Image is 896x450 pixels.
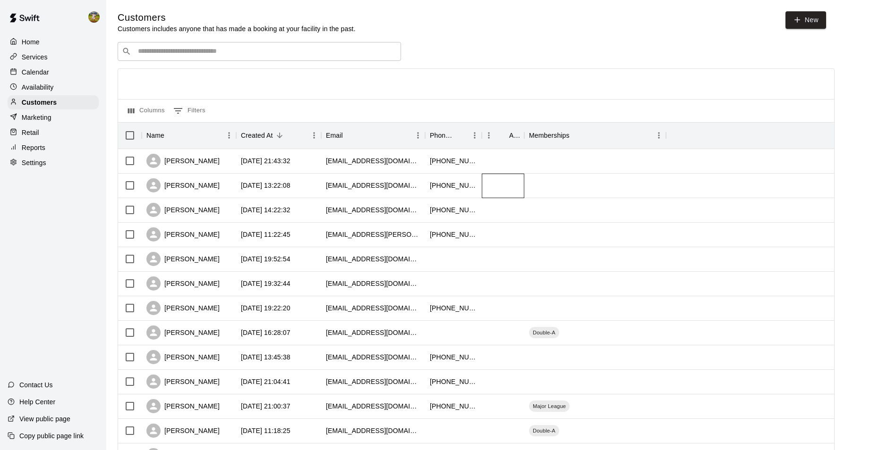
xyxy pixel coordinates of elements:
[241,205,290,215] div: 2025-08-06 14:22:32
[652,128,666,142] button: Menu
[241,303,290,313] div: 2025-08-05 19:22:20
[22,98,57,107] p: Customers
[326,156,420,166] div: tayl0rcar3y@gmail.com
[8,80,99,94] div: Availability
[430,303,477,313] div: +17134098624
[118,24,356,33] p: Customers includes anyone that has made a booking at your facility in the past.
[326,303,420,313] div: kreverett87@gmail.com
[529,402,570,410] span: Major League
[146,301,220,315] div: [PERSON_NAME]
[326,279,420,288] div: nashco3@outlook.com
[146,375,220,389] div: [PERSON_NAME]
[425,122,482,149] div: Phone Number
[8,95,99,109] a: Customers
[482,122,524,149] div: Age
[146,276,220,291] div: [PERSON_NAME]
[8,50,99,64] a: Services
[22,113,51,122] p: Marketing
[529,425,559,436] div: Double-A
[22,128,39,137] p: Retail
[126,103,167,118] button: Select columns
[430,205,477,215] div: +15126296700
[241,377,290,386] div: 2025-08-03 21:04:41
[326,426,420,435] div: matt@hamiltonhomestx.com
[19,397,55,407] p: Help Center
[22,83,54,92] p: Availability
[19,431,84,441] p: Copy public page link
[241,122,273,149] div: Created At
[146,154,220,168] div: [PERSON_NAME]
[430,156,477,166] div: +12542520953
[22,143,45,152] p: Reports
[86,8,106,26] div: Jhonny Montoya
[22,67,49,77] p: Calendar
[529,327,559,338] div: Double-A
[321,122,425,149] div: Email
[430,122,454,149] div: Phone Number
[118,11,356,24] h5: Customers
[8,65,99,79] a: Calendar
[146,399,220,413] div: [PERSON_NAME]
[326,401,420,411] div: lyzellerobinson@gmail.com
[241,279,290,288] div: 2025-08-05 19:32:44
[22,37,40,47] p: Home
[146,325,220,340] div: [PERSON_NAME]
[236,122,321,149] div: Created At
[468,128,482,142] button: Menu
[241,352,290,362] div: 2025-08-04 13:45:38
[19,414,70,424] p: View public page
[529,400,570,412] div: Major League
[19,380,53,390] p: Contact Us
[326,328,420,337] div: ylanoaj@gmail.com
[785,11,826,29] a: New
[8,141,99,155] a: Reports
[146,178,220,192] div: [PERSON_NAME]
[326,377,420,386] div: jnash@normangeeisd.org
[241,230,290,239] div: 2025-08-06 11:22:45
[8,35,99,49] a: Home
[241,181,290,190] div: 2025-08-12 13:22:08
[343,129,356,142] button: Sort
[241,328,290,337] div: 2025-08-04 16:28:07
[529,329,559,336] span: Double-A
[8,110,99,125] a: Marketing
[241,426,290,435] div: 2025-08-02 11:18:25
[411,128,425,142] button: Menu
[326,205,420,215] div: chwilson93@yahoo.com
[273,129,286,142] button: Sort
[430,401,477,411] div: +19794361012
[8,156,99,170] a: Settings
[241,254,290,264] div: 2025-08-05 19:52:54
[570,129,583,142] button: Sort
[146,252,220,266] div: [PERSON_NAME]
[524,122,666,149] div: Memberships
[146,203,220,217] div: [PERSON_NAME]
[164,129,178,142] button: Sort
[171,103,208,118] button: Show filters
[22,158,46,167] p: Settings
[146,122,164,149] div: Name
[146,350,220,364] div: [PERSON_NAME]
[307,128,321,142] button: Menu
[529,122,570,149] div: Memberships
[509,122,520,149] div: Age
[8,125,99,140] a: Retail
[326,352,420,362] div: bivianj@yahoo.com
[222,128,236,142] button: Menu
[326,254,420,264] div: khvann40@gmail.com
[241,156,290,166] div: 2025-08-12 21:43:32
[482,128,496,142] button: Menu
[496,129,509,142] button: Sort
[146,424,220,438] div: [PERSON_NAME]
[430,377,477,386] div: +15122871490
[529,427,559,434] span: Double-A
[241,401,290,411] div: 2025-08-03 21:00:37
